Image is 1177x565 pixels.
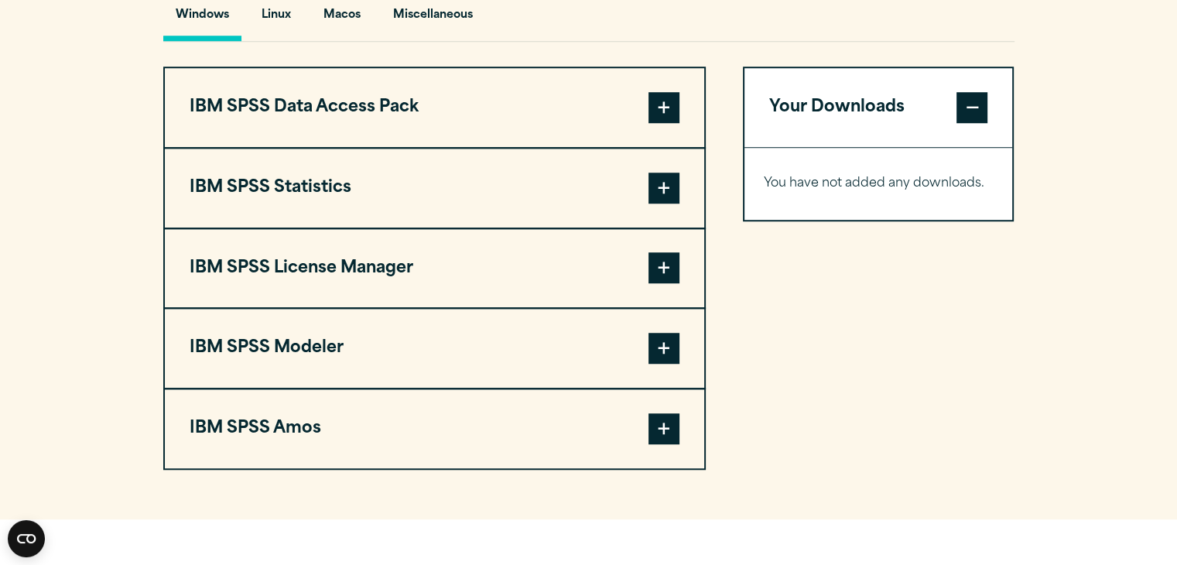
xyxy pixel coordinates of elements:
button: Your Downloads [744,68,1013,147]
button: IBM SPSS Data Access Pack [165,68,704,147]
div: Your Downloads [744,147,1013,220]
p: You have not added any downloads. [764,173,994,195]
button: IBM SPSS Amos [165,389,704,468]
button: IBM SPSS Modeler [165,309,704,388]
button: IBM SPSS License Manager [165,229,704,308]
button: Open CMP widget [8,520,45,557]
button: IBM SPSS Statistics [165,149,704,228]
